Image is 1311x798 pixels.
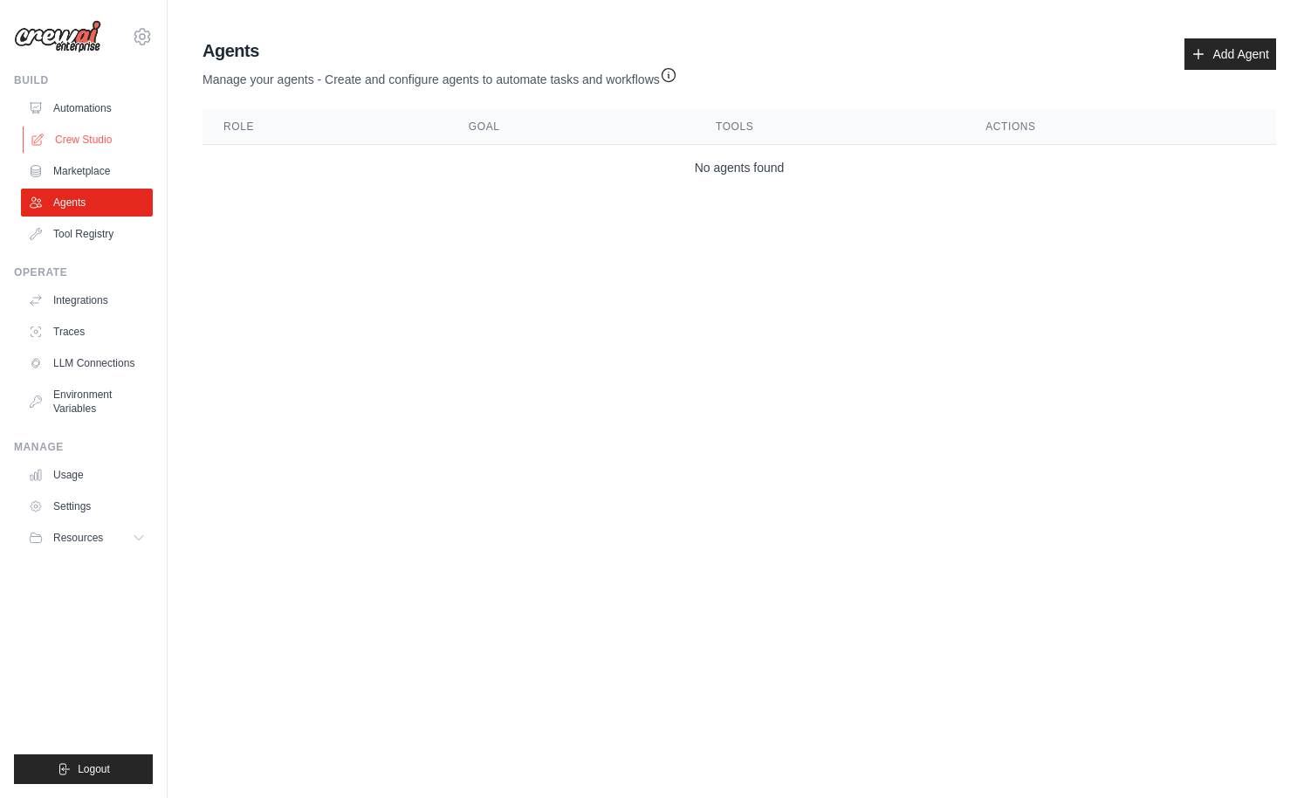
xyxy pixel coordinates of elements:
[23,126,154,154] a: Crew Studio
[1184,38,1276,70] a: Add Agent
[14,73,153,87] div: Build
[21,492,153,520] a: Settings
[202,63,677,88] p: Manage your agents - Create and configure agents to automate tasks and workflows
[21,157,153,185] a: Marketplace
[53,531,103,545] span: Resources
[21,349,153,377] a: LLM Connections
[21,94,153,122] a: Automations
[448,109,695,145] th: Goal
[14,754,153,784] button: Logout
[21,286,153,314] a: Integrations
[21,220,153,248] a: Tool Registry
[21,461,153,489] a: Usage
[21,381,153,423] a: Environment Variables
[202,109,448,145] th: Role
[21,318,153,346] a: Traces
[78,762,110,776] span: Logout
[202,38,677,63] h2: Agents
[14,20,101,53] img: Logo
[695,109,964,145] th: Tools
[202,145,1276,191] td: No agents found
[21,524,153,552] button: Resources
[14,265,153,279] div: Operate
[964,109,1276,145] th: Actions
[21,189,153,217] a: Agents
[14,440,153,454] div: Manage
